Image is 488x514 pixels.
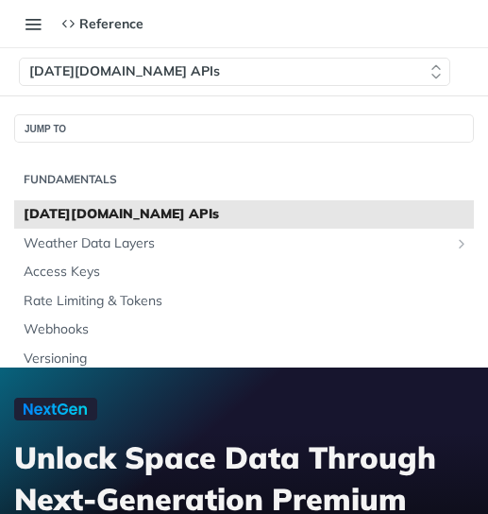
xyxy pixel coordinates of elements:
[14,171,474,188] h2: Fundamentals
[14,200,474,229] a: [DATE][DOMAIN_NAME] APIs
[14,398,97,420] img: NextGen
[24,292,469,311] span: Rate Limiting & Tokens
[24,234,449,253] span: Weather Data Layers
[14,316,474,344] a: Webhooks
[14,230,474,258] a: Weather Data LayersShow subpages for Weather Data Layers
[61,15,143,32] div: Reference
[24,350,469,368] span: Versioning
[24,205,469,224] span: [DATE][DOMAIN_NAME] APIs
[454,236,469,251] button: Show subpages for Weather Data Layers
[19,58,450,86] button: [DATE][DOMAIN_NAME] APIs
[14,258,474,286] a: Access Keys
[24,263,469,282] span: Access Keys
[29,62,220,81] span: [DATE][DOMAIN_NAME] APIs
[14,287,474,316] a: Rate Limiting & Tokens
[14,114,474,143] button: JUMP TO
[24,320,469,339] span: Webhooks
[19,9,47,38] button: Toggle navigation menu
[14,345,474,373] a: Versioning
